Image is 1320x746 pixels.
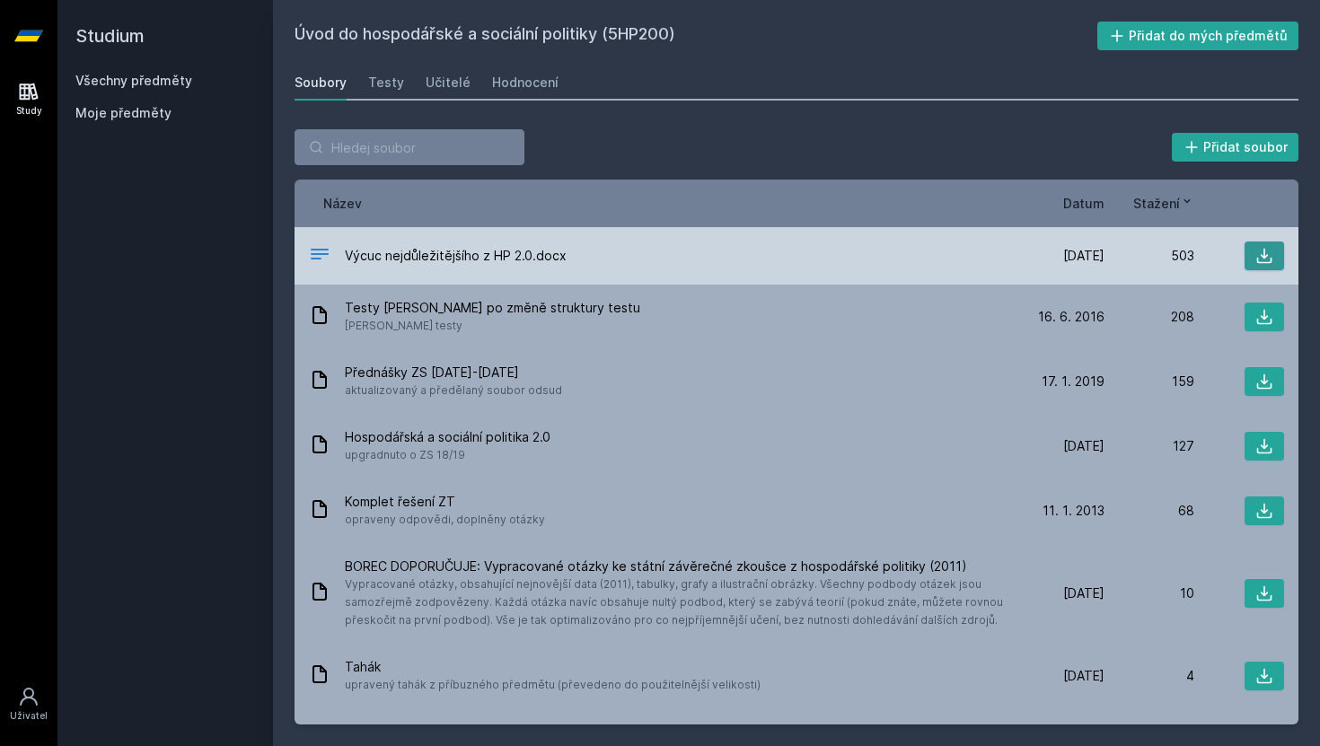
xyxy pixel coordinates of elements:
[345,382,562,399] span: aktualizovaný a předělaný soubor odsud
[345,676,761,694] span: upravený tahák z příbuzného předmětu (převedeno do použitelnější velikosti)
[345,723,712,741] span: Výcuc z přednášek (1/2 rozsah)
[1063,584,1104,602] span: [DATE]
[1063,194,1104,213] button: Datum
[1172,133,1299,162] button: Přidat soubor
[345,557,1008,575] span: BOREC DOPORUČUJE: Vypracované otázky ke státní závěrečné zkoušce z hospodářské politiky (2011)
[1063,667,1104,685] span: [DATE]
[345,247,567,265] span: Výcuc nejdůležitějšího z HP 2.0.docx
[426,65,471,101] a: Učitelé
[295,65,347,101] a: Soubory
[323,194,362,213] button: Název
[345,428,550,446] span: Hospodářská a sociální politika 2.0
[345,299,640,317] span: Testy [PERSON_NAME] po změně struktury testu
[1063,247,1104,265] span: [DATE]
[4,677,54,732] a: Uživatel
[492,65,559,101] a: Hodnocení
[75,104,172,122] span: Moje předměty
[345,317,640,335] span: [PERSON_NAME] testy
[492,74,559,92] div: Hodnocení
[4,72,54,127] a: Study
[1097,22,1299,50] button: Přidat do mých předmětů
[345,446,550,464] span: upgradnuto o ZS 18/19
[295,22,1097,50] h2: Úvod do hospodářské a sociální politiky (5HP200)
[1063,437,1104,455] span: [DATE]
[1104,308,1194,326] div: 208
[345,493,545,511] span: Komplet řešení ZT
[345,658,761,676] span: Tahák
[295,74,347,92] div: Soubory
[10,709,48,723] div: Uživatel
[368,65,404,101] a: Testy
[295,129,524,165] input: Hledej soubor
[75,73,192,88] a: Všechny předměty
[309,243,330,269] div: DOCX
[345,511,545,529] span: opraveny odpovědi, doplněny otázky
[1104,667,1194,685] div: 4
[345,575,1008,629] span: Vypracované otázky, obsahující nejnovější data (2011), tabulky, grafy a ilustrační obrázky. Všech...
[368,74,404,92] div: Testy
[1133,194,1194,213] button: Stažení
[16,104,42,118] div: Study
[1104,584,1194,602] div: 10
[1104,247,1194,265] div: 503
[1038,308,1104,326] span: 16. 6. 2016
[1133,194,1180,213] span: Stažení
[345,364,562,382] span: Přednášky ZS [DATE]-[DATE]
[1042,373,1104,391] span: 17. 1. 2019
[1104,373,1194,391] div: 159
[1104,502,1194,520] div: 68
[1104,437,1194,455] div: 127
[426,74,471,92] div: Učitelé
[1043,502,1104,520] span: 11. 1. 2013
